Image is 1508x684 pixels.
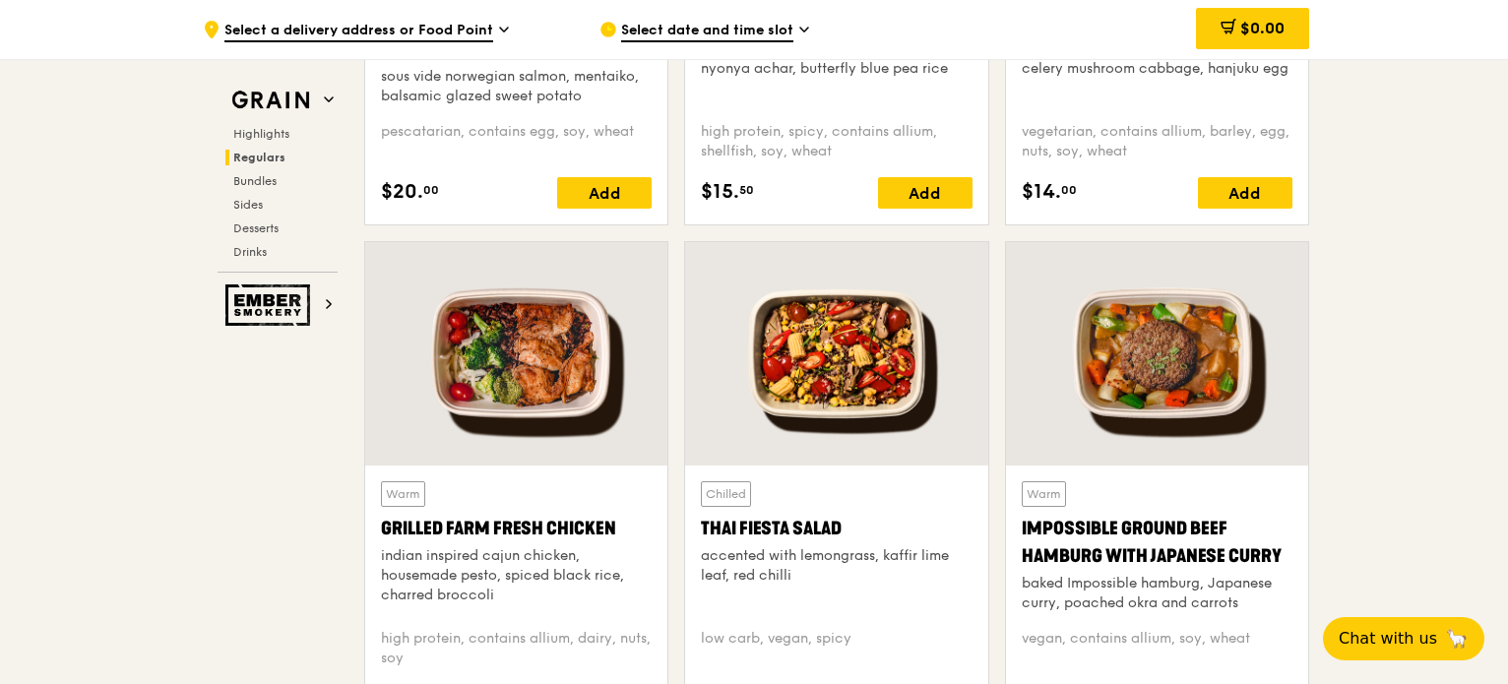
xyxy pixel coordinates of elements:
span: 00 [1061,182,1077,198]
span: Select date and time slot [621,21,793,42]
div: Warm [381,481,425,507]
div: Add [1198,177,1292,209]
div: baked Impossible hamburg, Japanese curry, poached okra and carrots [1022,574,1292,613]
div: Add [557,177,652,209]
div: accented with lemongrass, kaffir lime leaf, red chilli [701,546,972,586]
span: Bundles [233,174,277,188]
span: Highlights [233,127,289,141]
div: basil scented multigrain rice, braised celery mushroom cabbage, hanjuku egg [1022,39,1292,79]
div: housemade sambal marinated chicken, nyonya achar, butterfly blue pea rice [701,39,972,79]
div: Chilled [701,481,751,507]
div: low carb, vegan, spicy [701,629,972,668]
div: Add [878,177,973,209]
img: Grain web logo [225,83,316,118]
span: $14. [1022,177,1061,207]
span: 🦙 [1445,627,1469,651]
div: vegan, contains allium, soy, wheat [1022,629,1292,668]
img: Ember Smokery web logo [225,284,316,326]
span: 00 [423,182,439,198]
button: Chat with us🦙 [1323,617,1484,660]
div: pescatarian, contains egg, soy, wheat [381,122,652,161]
span: Select a delivery address or Food Point [224,21,493,42]
span: Regulars [233,151,285,164]
div: Warm [1022,481,1066,507]
span: 50 [739,182,754,198]
span: Drinks [233,245,267,259]
span: Chat with us [1339,627,1437,651]
div: indian inspired cajun chicken, housemade pesto, spiced black rice, charred broccoli [381,546,652,605]
span: $20. [381,177,423,207]
div: Impossible Ground Beef Hamburg with Japanese Curry [1022,515,1292,570]
span: $0.00 [1240,19,1285,37]
div: Thai Fiesta Salad [701,515,972,542]
span: Desserts [233,221,279,235]
span: $15. [701,177,739,207]
div: high protein, contains allium, dairy, nuts, soy [381,629,652,668]
div: sous vide norwegian salmon, mentaiko, balsamic glazed sweet potato [381,67,652,106]
div: Grilled Farm Fresh Chicken [381,515,652,542]
div: vegetarian, contains allium, barley, egg, nuts, soy, wheat [1022,122,1292,161]
div: high protein, spicy, contains allium, shellfish, soy, wheat [701,122,972,161]
span: Sides [233,198,263,212]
